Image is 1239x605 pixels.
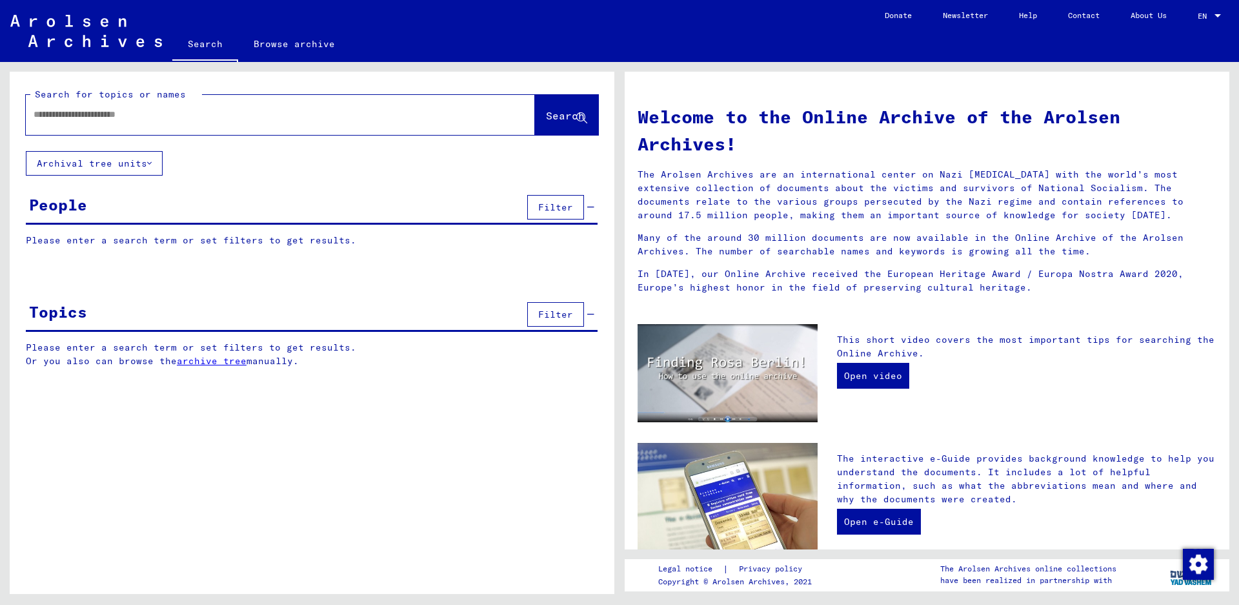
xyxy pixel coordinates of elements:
[26,341,598,368] p: Please enter a search term or set filters to get results. Or you also can browse the manually.
[638,231,1216,258] p: Many of the around 30 million documents are now available in the Online Archive of the Arolsen Ar...
[638,267,1216,294] p: In [DATE], our Online Archive received the European Heritage Award / Europa Nostra Award 2020, Eu...
[26,234,598,247] p: Please enter a search term or set filters to get results.
[35,88,186,100] mat-label: Search for topics or names
[26,151,163,176] button: Archival tree units
[638,103,1216,158] h1: Welcome to the Online Archive of the Arolsen Archives!
[238,28,350,59] a: Browse archive
[546,109,585,122] span: Search
[837,363,909,389] a: Open video
[658,562,723,576] a: Legal notice
[837,333,1216,360] p: This short video covers the most important tips for searching the Online Archive.
[527,195,584,220] button: Filter
[29,193,87,216] div: People
[172,28,238,62] a: Search
[638,324,818,422] img: video.jpg
[940,563,1116,575] p: The Arolsen Archives online collections
[29,300,87,323] div: Topics
[10,15,162,47] img: Arolsen_neg.svg
[1198,12,1212,21] span: EN
[940,575,1116,586] p: have been realized in partnership with
[729,562,818,576] a: Privacy policy
[527,302,584,327] button: Filter
[177,355,247,367] a: archive tree
[1183,549,1214,580] img: Change consent
[638,168,1216,222] p: The Arolsen Archives are an international center on Nazi [MEDICAL_DATA] with the world’s most ext...
[538,309,573,320] span: Filter
[837,509,921,535] a: Open e-Guide
[538,201,573,213] span: Filter
[535,95,598,135] button: Search
[658,576,818,588] p: Copyright © Arolsen Archives, 2021
[658,562,818,576] div: |
[837,452,1216,506] p: The interactive e-Guide provides background knowledge to help you understand the documents. It in...
[638,443,818,563] img: eguide.jpg
[1167,559,1216,591] img: yv_logo.png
